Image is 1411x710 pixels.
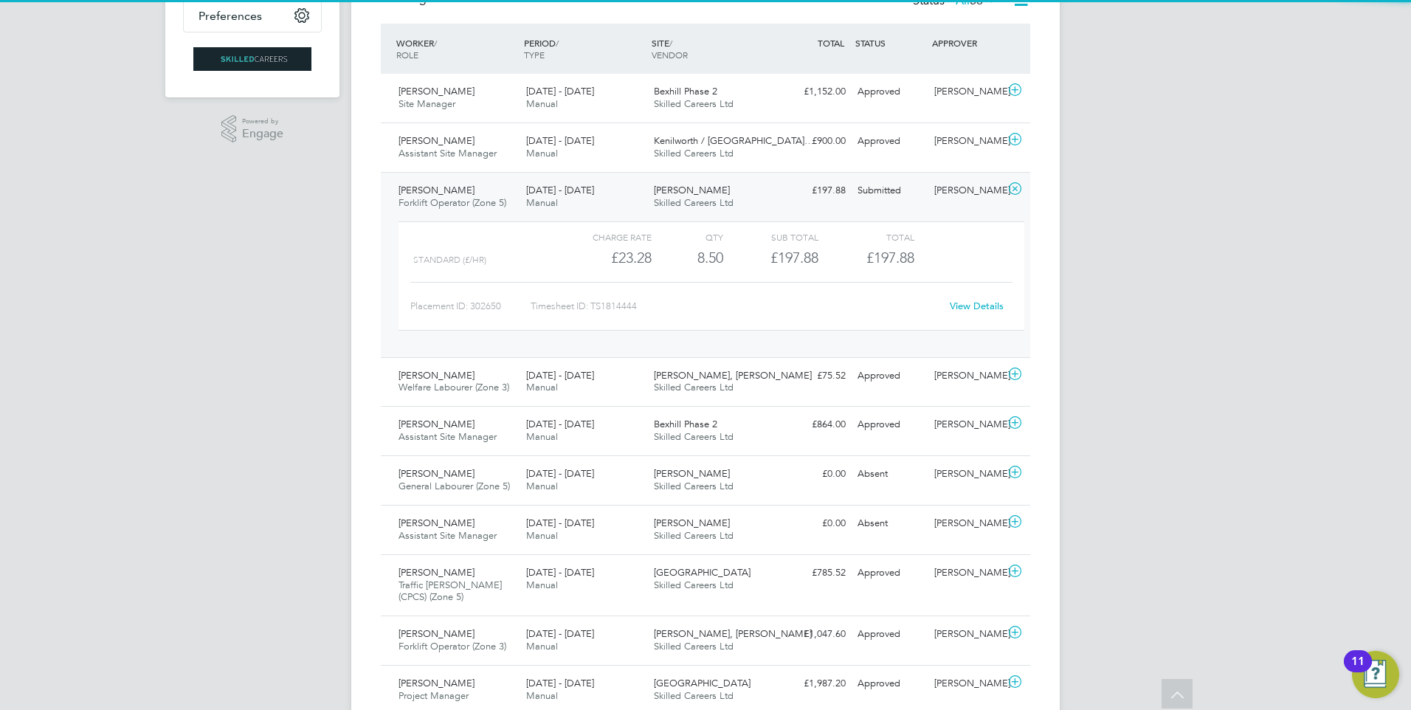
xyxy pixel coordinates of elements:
img: skilledcareers-logo-retina.png [193,47,311,71]
div: SITE [648,30,776,68]
span: TOTAL [818,37,844,49]
span: [DATE] - [DATE] [526,517,594,529]
div: £785.52 [775,561,852,585]
div: [PERSON_NAME] [928,179,1005,203]
span: [PERSON_NAME], [PERSON_NAME] [654,627,812,640]
span: [PERSON_NAME] [399,418,475,430]
div: APPROVER [928,30,1005,56]
div: 11 [1351,661,1365,680]
div: [PERSON_NAME] [928,129,1005,154]
div: [PERSON_NAME] [928,462,1005,486]
span: Skilled Careers Ltd [654,640,734,652]
div: [PERSON_NAME] [928,672,1005,696]
span: Preferences [199,9,262,23]
span: Manual [526,689,558,702]
span: Forklift Operator (Zone 3) [399,640,506,652]
div: [PERSON_NAME] [928,80,1005,104]
span: Assistant Site Manager [399,529,497,542]
span: VENDOR [652,49,688,61]
span: / [556,37,559,49]
div: Approved [852,561,928,585]
span: Assistant Site Manager [399,430,497,443]
span: [DATE] - [DATE] [526,418,594,430]
div: Approved [852,672,928,696]
div: £197.88 [775,179,852,203]
span: [PERSON_NAME] [654,517,730,529]
span: [PERSON_NAME] [399,566,475,579]
div: £864.00 [775,413,852,437]
span: [DATE] - [DATE] [526,184,594,196]
span: Manual [526,196,558,209]
span: [PERSON_NAME] [399,184,475,196]
div: Placement ID: 302650 [410,294,531,318]
span: Project Manager [399,689,469,702]
div: £75.52 [775,364,852,388]
div: [PERSON_NAME] [928,511,1005,536]
a: Go to home page [183,47,322,71]
div: Approved [852,364,928,388]
span: / [434,37,437,49]
span: [PERSON_NAME] [654,184,730,196]
span: Skilled Careers Ltd [654,689,734,702]
div: Total [818,228,914,246]
div: £900.00 [775,129,852,154]
span: [PERSON_NAME] [399,369,475,382]
span: [PERSON_NAME] [399,517,475,529]
span: Manual [526,430,558,443]
span: [DATE] - [DATE] [526,369,594,382]
span: Site Manager [399,97,455,110]
div: £1,987.20 [775,672,852,696]
div: Approved [852,129,928,154]
span: Powered by [242,115,283,128]
div: [PERSON_NAME] [928,622,1005,647]
span: [DATE] - [DATE] [526,85,594,97]
a: View Details [950,300,1004,312]
div: Approved [852,622,928,647]
div: Sub Total [723,228,818,246]
span: Forklift Operator (Zone 5) [399,196,506,209]
span: Engage [242,128,283,140]
div: £0.00 [775,511,852,536]
span: Skilled Careers Ltd [654,579,734,591]
span: [PERSON_NAME] [399,85,475,97]
a: Powered byEngage [221,115,284,143]
span: Manual [526,480,558,492]
span: Skilled Careers Ltd [654,147,734,159]
span: / [669,37,672,49]
div: WORKER [393,30,520,68]
div: QTY [652,228,723,246]
span: Welfare Labourer (Zone 3) [399,381,509,393]
span: [PERSON_NAME] [654,467,730,480]
span: [PERSON_NAME] [399,467,475,480]
span: Manual [526,640,558,652]
div: PERIOD [520,30,648,68]
span: Skilled Careers Ltd [654,381,734,393]
span: Manual [526,579,558,591]
div: £197.88 [723,246,818,270]
span: [GEOGRAPHIC_DATA] [654,566,751,579]
span: Bexhill Phase 2 [654,418,717,430]
span: ROLE [396,49,418,61]
span: Standard (£/HR) [413,255,486,265]
button: Open Resource Center, 11 new notifications [1352,651,1399,698]
div: £23.28 [556,246,652,270]
span: [DATE] - [DATE] [526,134,594,147]
span: £197.88 [866,249,914,266]
span: [PERSON_NAME], [PERSON_NAME] [654,369,812,382]
div: £1,152.00 [775,80,852,104]
span: Skilled Careers Ltd [654,430,734,443]
div: £0.00 [775,462,852,486]
span: Manual [526,97,558,110]
span: Bexhill Phase 2 [654,85,717,97]
span: [PERSON_NAME] [399,627,475,640]
div: STATUS [852,30,928,56]
div: Submitted [852,179,928,203]
div: [PERSON_NAME] [928,561,1005,585]
span: Manual [526,147,558,159]
span: Assistant Site Manager [399,147,497,159]
div: Absent [852,462,928,486]
span: [DATE] - [DATE] [526,566,594,579]
div: [PERSON_NAME] [928,413,1005,437]
span: Skilled Careers Ltd [654,97,734,110]
span: General Labourer (Zone 5) [399,480,510,492]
